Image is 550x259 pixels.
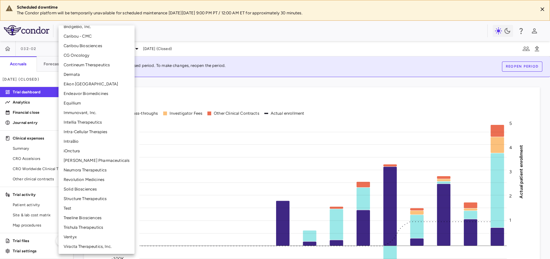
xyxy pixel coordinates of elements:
li: Test [59,204,135,213]
li: Endeavor Biomedicines [59,89,135,98]
li: Revolution Medicines [59,175,135,184]
li: Trishula Therapeutics [59,223,135,232]
li: Contineum Therapeutics [59,60,135,70]
li: Caribou Biosciences [59,41,135,51]
li: Dermata [59,70,135,79]
li: Intellia Therapeutics [59,118,135,127]
li: Equillium [59,98,135,108]
li: Eikon [GEOGRAPHIC_DATA] [59,79,135,89]
li: iOnctura [59,146,135,156]
li: Viracta Therapeutics, Inc. [59,242,135,251]
li: Intra-Cellular Therapies [59,127,135,137]
li: IntraBio [59,137,135,146]
li: Immunovant, Inc. [59,108,135,118]
li: BridgeBio, Inc. [59,22,135,32]
li: Solid Biosciences [59,184,135,194]
li: Ventyx [59,232,135,242]
li: Neumora Therapeutics [59,165,135,175]
li: [PERSON_NAME] Pharmaceuticals [59,156,135,165]
li: Caribou - CMC [59,32,135,41]
li: Structure Therapeutics [59,194,135,204]
li: Treeline Biosciences [59,213,135,223]
li: CG Oncology [59,51,135,60]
